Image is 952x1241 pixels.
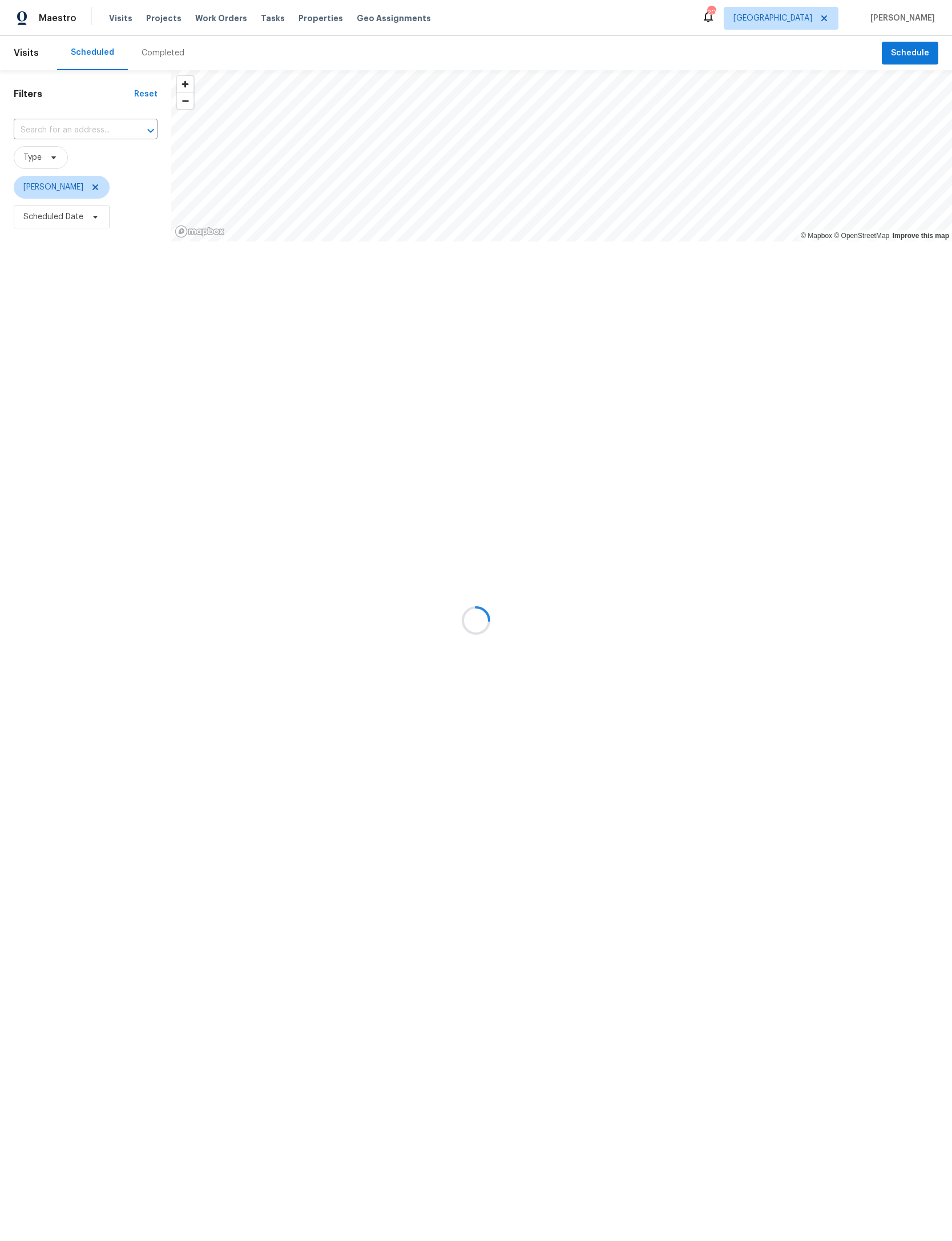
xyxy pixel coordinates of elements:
[834,232,889,240] a: OpenStreetMap
[177,92,193,109] button: Zoom out
[707,7,715,18] div: 20
[175,225,225,238] a: Mapbox homepage
[177,76,193,92] button: Zoom in
[801,232,832,240] a: Mapbox
[893,232,949,240] a: Improve this map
